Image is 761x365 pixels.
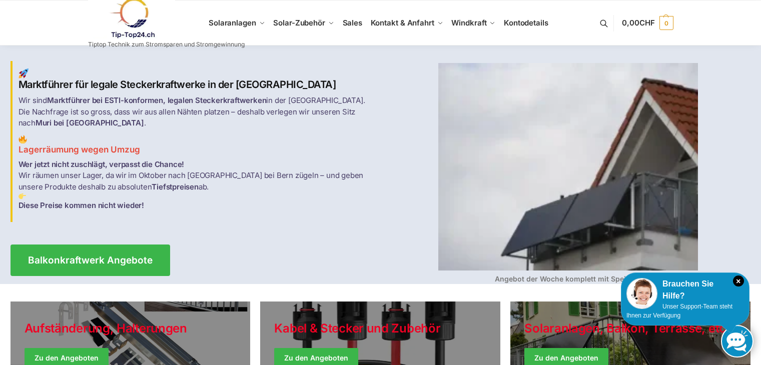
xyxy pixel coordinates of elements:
[343,18,363,27] span: Sales
[36,118,144,127] strong: Muri bei [GEOGRAPHIC_DATA]
[626,278,657,309] img: Customer service
[88,41,245,47] p: Tiptop Technik zum Stromsparen und Stromgewinnung
[500,0,552,45] a: Kontodetails
[11,244,170,276] a: Balkonkraftwerk Angebote
[622,8,673,38] a: 0,00CHF 0
[19,200,144,210] strong: Diese Preise kommen nicht wieder!
[209,18,256,27] span: Solaranlagen
[495,274,641,283] strong: Angebot der Woche komplett mit Speicher
[504,18,548,27] span: Kontodetails
[28,255,153,265] span: Balkonkraftwerk Angebote
[19,159,185,169] strong: Wer jetzt nicht zuschlägt, verpasst die Chance!
[19,95,375,129] p: Wir sind in der [GEOGRAPHIC_DATA]. Die Nachfrage ist so gross, dass wir aus allen Nähten platzen ...
[733,275,744,286] i: Schließen
[451,18,486,27] span: Windkraft
[19,135,27,143] img: Balkon-Terrassen-Kraftwerke 2
[19,68,29,78] img: Balkon-Terrassen-Kraftwerke 1
[19,159,375,211] p: Wir räumen unser Lager, da wir im Oktober nach [GEOGRAPHIC_DATA] bei Bern zügeln – und geben unse...
[626,303,732,319] span: Unser Support-Team steht Ihnen zur Verfügung
[19,192,26,200] img: Balkon-Terrassen-Kraftwerke 3
[447,0,500,45] a: Windkraft
[269,0,338,45] a: Solar-Zubehör
[273,18,325,27] span: Solar-Zubehör
[371,18,434,27] span: Kontakt & Anfahrt
[659,16,673,30] span: 0
[366,0,447,45] a: Kontakt & Anfahrt
[622,18,654,27] span: 0,00
[152,182,198,191] strong: Tiefstpreisen
[19,68,375,91] h2: Marktführer für legale Steckerkraftwerke in der [GEOGRAPHIC_DATA]
[639,18,655,27] span: CHF
[19,135,375,156] h3: Lagerräumung wegen Umzug
[626,278,744,302] div: Brauchen Sie Hilfe?
[438,63,698,270] img: Balkon-Terrassen-Kraftwerke 4
[338,0,366,45] a: Sales
[47,95,266,105] strong: Marktführer bei ESTI-konformen, legalen Steckerkraftwerken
